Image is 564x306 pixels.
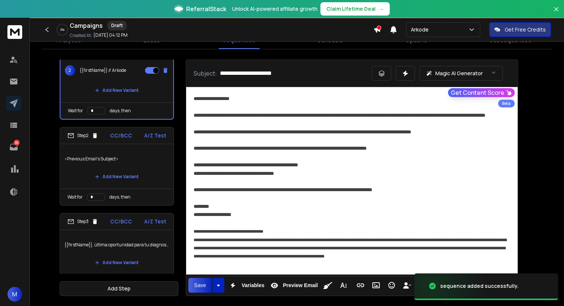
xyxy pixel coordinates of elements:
p: Created At: [70,33,92,39]
button: Magic AI Generator [419,66,503,81]
p: CC/BCC [110,218,132,225]
button: Insert Unsubscribe Link [400,278,414,293]
li: Step1CC/BCCA/Z Test1{{firstName}} // Arkode2{{firstName}} // ArkodeAdd New VariantWait fordays, then [60,10,174,120]
h1: Campaigns [70,21,103,30]
div: Step 3 [67,218,98,225]
span: 2 [65,65,75,76]
p: {{firstName}} // Arkode [80,67,126,73]
li: Step3CC/BCCA/Z Test{{firstName}}, última oportunidad para tu diagnosticoAdd New Variant [60,213,174,275]
p: Magic AI Generator [435,70,483,77]
button: More Text [336,278,350,293]
button: Add New Variant [89,169,145,184]
button: M [7,287,22,302]
button: Add Step [60,281,178,296]
p: Unlock AI-powered affiliate growth [232,5,317,13]
button: Save [188,278,212,293]
button: Emoticons [385,278,399,293]
button: Variables [226,278,266,293]
span: → [379,5,384,13]
button: Clean HTML [321,278,335,293]
p: Subject: [194,69,217,78]
span: Variables [240,282,266,289]
button: Add New Variant [89,255,145,270]
button: Insert Image (Ctrl+P) [369,278,383,293]
button: Add New Variant [89,83,145,98]
div: Beta [498,100,515,107]
p: days, then [110,108,131,114]
button: Close banner [551,4,561,22]
p: Get Free Credits [505,26,546,33]
p: Wait for [68,108,83,114]
p: CC/BCC [110,132,132,139]
p: {{firstName}}, última oportunidad para tu diagnostico [65,235,169,255]
button: Get Content Score [448,88,515,97]
a: 60 [6,140,21,154]
button: Preview Email [267,278,319,293]
p: Wait for [67,194,83,200]
p: 60 [14,140,20,146]
button: Insert Link (Ctrl+K) [353,278,367,293]
div: Draft [107,21,127,30]
p: A/Z Test [144,218,166,225]
button: Get Free Credits [489,22,551,37]
button: Claim Lifetime Deal→ [320,2,390,16]
p: days, then [109,194,131,200]
p: <Previous Email's Subject> [65,149,169,169]
li: Step2CC/BCCA/Z Test<Previous Email's Subject>Add New VariantWait fordays, then [60,127,174,206]
span: Preview Email [281,282,319,289]
p: A/Z Test [144,132,166,139]
p: 0 % [60,27,65,32]
div: sequence added successfully. [440,282,519,290]
p: Arkode [411,26,432,33]
div: Step 2 [67,132,98,139]
p: [DATE] 04:12 PM [93,32,128,38]
span: ReferralStack [186,4,226,13]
